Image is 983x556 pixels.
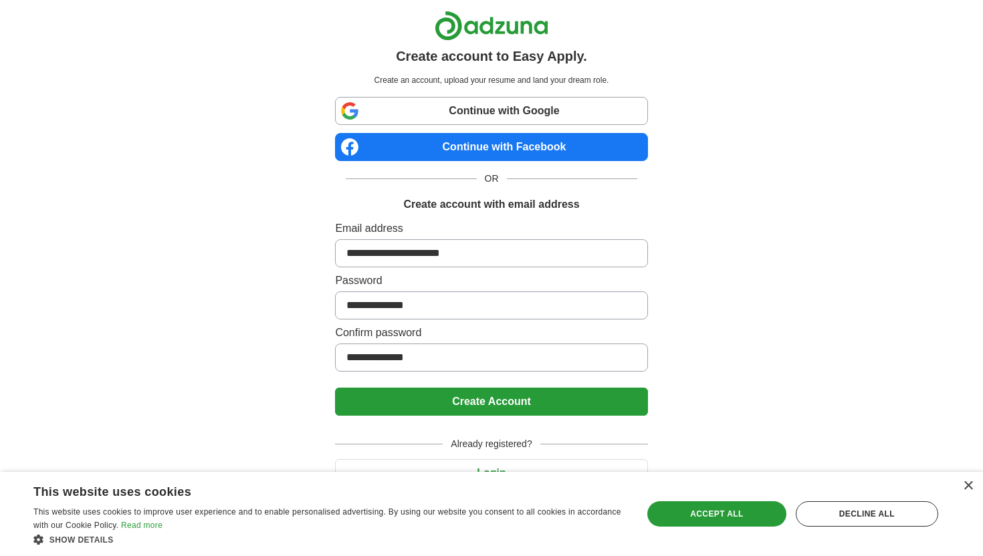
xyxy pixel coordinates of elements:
a: Continue with Facebook [335,133,647,161]
a: Continue with Google [335,97,647,125]
div: Show details [33,533,625,546]
p: Create an account, upload your resume and land your dream role. [338,74,645,86]
span: Already registered? [443,437,540,451]
h1: Create account with email address [403,196,579,213]
label: Email address [335,221,647,237]
button: Create Account [335,388,647,416]
span: OR [477,172,507,186]
a: Read more, opens a new window [121,521,162,530]
img: Adzuna logo [435,11,548,41]
button: Login [335,459,647,487]
span: Show details [49,535,114,545]
a: Login [335,467,647,478]
span: This website uses cookies to improve user experience and to enable personalised advertising. By u... [33,507,621,530]
label: Password [335,273,647,289]
h1: Create account to Easy Apply. [396,46,587,66]
div: This website uses cookies [33,480,591,500]
div: Accept all [647,501,786,527]
div: Close [963,481,973,491]
div: Decline all [796,501,938,527]
label: Confirm password [335,325,647,341]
